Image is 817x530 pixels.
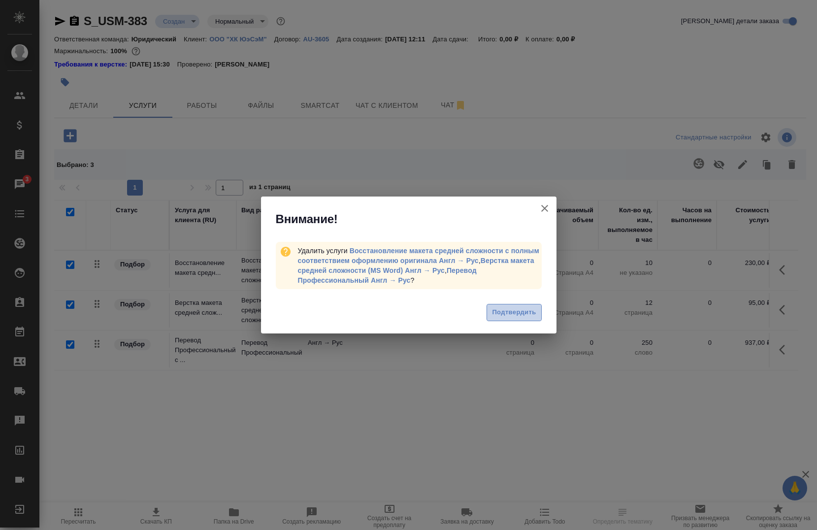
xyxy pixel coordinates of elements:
[276,211,338,227] span: Внимание!
[492,307,536,318] span: Подтвердить
[297,246,541,285] div: Удалить услуги
[297,247,539,265] span: ,
[487,304,541,321] button: Подтвердить
[297,257,534,274] span: ,
[297,247,539,265] a: Восстановление макета средней сложности с полным соответствием оформлению оригинала Англ → Рус
[297,257,534,274] a: Верстка макета средней сложности (MS Word) Англ → Рус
